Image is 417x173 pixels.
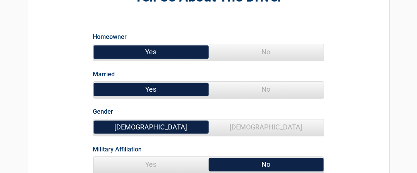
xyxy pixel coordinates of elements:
span: Yes [94,82,209,97]
span: Yes [94,157,209,172]
span: No [209,82,324,97]
span: Yes [94,44,209,60]
span: [DEMOGRAPHIC_DATA] [209,119,324,135]
label: Gender [93,106,114,117]
span: [DEMOGRAPHIC_DATA] [94,119,209,135]
span: No [209,157,324,172]
span: No [209,44,324,60]
label: Homeowner [93,32,127,42]
label: Married [93,69,115,79]
label: Military Affiliation [93,144,142,155]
